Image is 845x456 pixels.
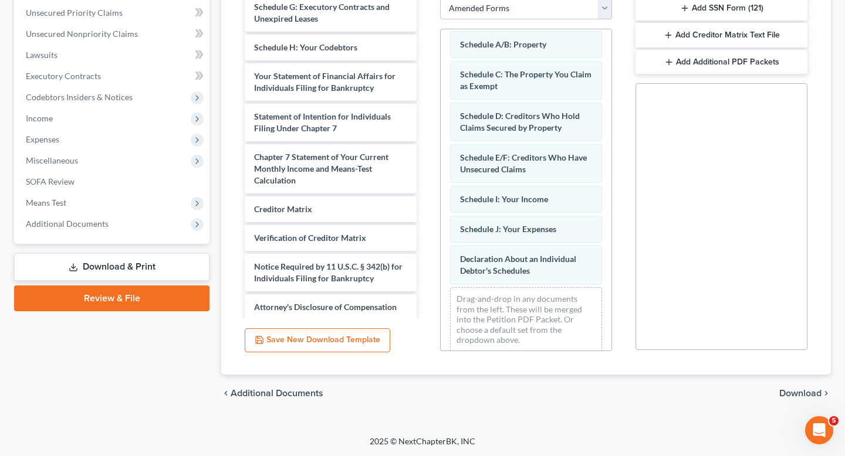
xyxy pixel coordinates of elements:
[460,69,591,91] span: Schedule C: The Property You Claim as Exempt
[26,198,66,207] span: Means Test
[254,2,390,23] span: Schedule G: Executory Contracts and Unexpired Leases
[26,71,101,81] span: Executory Contracts
[460,111,580,132] span: Schedule D: Creditors Who Hold Claims Secured by Property
[254,233,366,243] span: Verification of Creditor Matrix
[636,23,807,47] button: Add Creditor Matrix Text File
[460,39,546,49] span: Schedule A/B: Property
[26,219,109,229] span: Additional Documents
[254,152,388,185] span: Chapter 7 Statement of Your Current Monthly Income and Means-Test Calculation
[460,224,556,234] span: Schedule J: Your Expenses
[18,366,28,376] button: Emoji picker
[231,389,323,398] span: Additional Documents
[779,389,831,398] button: Download chevron_right
[460,254,576,275] span: Declaration About an Individual Debtor's Schedules
[10,342,225,362] textarea: Message…
[450,287,602,352] div: Drag-and-drop in any documents from the left. These will be merged into the Petition PDF Packet. ...
[254,42,357,52] span: Schedule H: Your Codebtors
[184,5,206,27] button: Home
[636,50,807,74] button: Add Additional PDF Packets
[201,362,220,380] button: Send a message…
[206,5,227,26] div: Close
[254,111,391,133] span: Statement of Intention for Individuals Filing Under Chapter 7
[19,100,167,121] b: 🚨ATTN: [GEOGRAPHIC_DATA] of [US_STATE]
[16,171,209,192] a: SOFA Review
[26,50,58,60] span: Lawsuits
[16,23,209,45] a: Unsecured Nonpriority Claims
[75,366,84,376] button: Start recording
[460,152,587,174] span: Schedule E/F: Creditors Who Have Unsecured Claims
[26,8,123,18] span: Unsecured Priority Claims
[26,29,138,39] span: Unsecured Nonpriority Claims
[245,328,390,353] button: Save New Download Template
[57,6,133,15] h1: [PERSON_NAME]
[254,204,312,214] span: Creditor Matrix
[9,92,192,215] div: 🚨ATTN: [GEOGRAPHIC_DATA] of [US_STATE]The court has added a new Credit Counseling Field that we n...
[8,5,30,27] button: go back
[221,389,231,398] i: chevron_left
[16,2,209,23] a: Unsecured Priority Claims
[822,389,831,398] i: chevron_right
[33,6,52,25] img: Profile image for Katie
[56,366,65,376] button: Upload attachment
[37,366,46,376] button: Gif picker
[14,253,209,281] a: Download & Print
[16,66,209,87] a: Executory Contracts
[14,285,209,311] a: Review & File
[254,71,396,93] span: Your Statement of Financial Affairs for Individuals Filing for Bankruptcy
[19,128,183,208] div: The court has added a new Credit Counseling Field that we need to update upon filing. Please remo...
[779,389,822,398] span: Download
[19,217,113,224] div: [PERSON_NAME] • 1m ago
[254,302,397,312] span: Attorney's Disclosure of Compensation
[26,176,75,186] span: SOFA Review
[221,389,323,398] a: chevron_left Additional Documents
[805,416,833,444] iframe: Intercom live chat
[26,155,78,165] span: Miscellaneous
[254,261,403,283] span: Notice Required by 11 U.S.C. § 342(b) for Individuals Filing for Bankruptcy
[460,194,548,204] span: Schedule I: Your Income
[9,92,225,241] div: Katie says…
[829,416,839,426] span: 5
[57,15,117,26] p: Active 45m ago
[26,134,59,144] span: Expenses
[26,113,53,123] span: Income
[26,92,133,102] span: Codebtors Insiders & Notices
[16,45,209,66] a: Lawsuits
